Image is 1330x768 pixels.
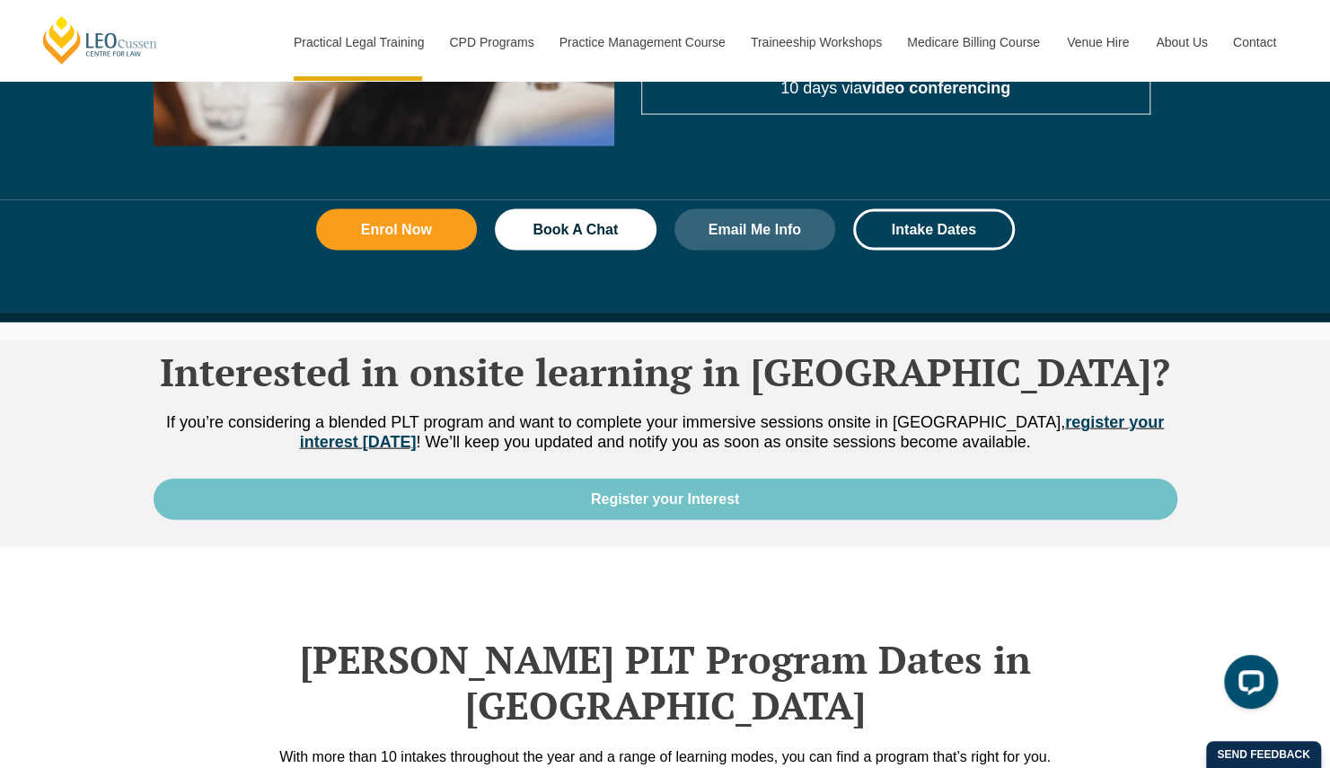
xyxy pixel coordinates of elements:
span: If you’re considering a blended PLT program and want to complete your immersive sessions onsite i... [166,413,1164,451]
iframe: LiveChat chat widget [1210,648,1285,723]
a: Traineeship Workshops [737,4,894,81]
p: 10 days via [644,77,1148,101]
a: Interested in onsite learning in [GEOGRAPHIC_DATA]? [160,346,1170,397]
span: Email Me Info [709,223,801,237]
div: With more than 10 intakes throughout the year and a range of learning modes, you can find a progr... [154,746,1177,768]
a: Register your Interest [154,479,1177,520]
a: Intake Dates [853,209,1015,251]
span: Register your Interest [591,492,739,507]
h2: [PERSON_NAME] PLT Program Dates in [GEOGRAPHIC_DATA] [154,637,1177,728]
span: Enrol Now [361,223,432,237]
a: Practice Management Course [546,4,737,81]
a: Venue Hire [1053,4,1142,81]
a: About Us [1142,4,1220,81]
a: [PERSON_NAME] Centre for Law [40,14,160,66]
a: CPD Programs [436,4,545,81]
a: Contact [1220,4,1290,81]
a: Book A Chat [495,209,656,251]
a: Email Me Info [674,209,836,251]
a: register your interest [DATE] [300,413,1164,451]
span: Book A Chat [533,223,618,237]
a: Practical Legal Training [280,4,436,81]
strong: video conferencing [862,79,1010,97]
a: Medicare Billing Course [894,4,1053,81]
a: Enrol Now [316,209,478,251]
span: Intake Dates [892,223,976,237]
